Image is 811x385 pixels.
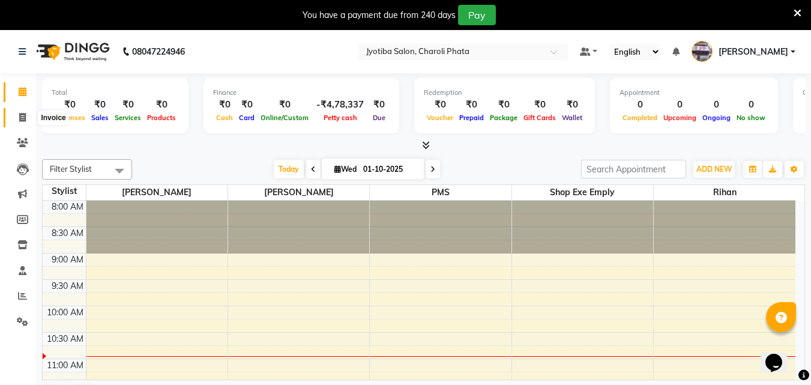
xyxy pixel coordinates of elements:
[620,88,768,98] div: Appointment
[132,35,185,68] b: 08047224946
[112,114,144,122] span: Services
[734,114,768,122] span: No show
[112,98,144,112] div: ₹0
[458,5,496,25] button: Pay
[43,185,86,198] div: Stylist
[50,164,92,174] span: Filter Stylist
[88,98,112,112] div: ₹0
[331,165,360,174] span: Wed
[487,114,520,122] span: Package
[52,98,88,112] div: ₹0
[86,185,228,200] span: [PERSON_NAME]
[236,98,258,112] div: ₹0
[44,359,86,372] div: 11:00 AM
[581,160,686,178] input: Search Appointment
[512,185,653,200] span: shop exe emply
[487,98,520,112] div: ₹0
[424,88,585,98] div: Redemption
[228,185,369,200] span: [PERSON_NAME]
[692,41,713,62] img: Amol
[213,88,390,98] div: Finance
[213,98,236,112] div: ₹0
[456,114,487,122] span: Prepaid
[49,253,86,266] div: 9:00 AM
[456,98,487,112] div: ₹0
[49,227,86,240] div: 8:30 AM
[693,161,735,178] button: ADD NEW
[258,114,312,122] span: Online/Custom
[696,165,732,174] span: ADD NEW
[699,114,734,122] span: Ongoing
[660,98,699,112] div: 0
[424,114,456,122] span: Voucher
[31,35,113,68] img: logo
[38,111,68,125] div: Invoice
[258,98,312,112] div: ₹0
[620,114,660,122] span: Completed
[559,98,585,112] div: ₹0
[144,98,179,112] div: ₹0
[236,114,258,122] span: Card
[369,98,390,112] div: ₹0
[44,333,86,345] div: 10:30 AM
[303,9,456,22] div: You have a payment due from 240 days
[44,306,86,319] div: 10:00 AM
[274,160,304,178] span: Today
[654,185,795,200] span: Rihan
[370,114,388,122] span: Due
[719,46,788,58] span: [PERSON_NAME]
[660,114,699,122] span: Upcoming
[360,160,420,178] input: 2025-10-01
[312,98,369,112] div: -₹4,78,337
[620,98,660,112] div: 0
[761,337,799,373] iframe: chat widget
[520,114,559,122] span: Gift Cards
[49,201,86,213] div: 8:00 AM
[370,185,511,200] span: PMS
[424,98,456,112] div: ₹0
[49,280,86,293] div: 9:30 AM
[52,88,179,98] div: Total
[734,98,768,112] div: 0
[321,114,360,122] span: Petty cash
[144,114,179,122] span: Products
[88,114,112,122] span: Sales
[520,98,559,112] div: ₹0
[213,114,236,122] span: Cash
[559,114,585,122] span: Wallet
[699,98,734,112] div: 0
